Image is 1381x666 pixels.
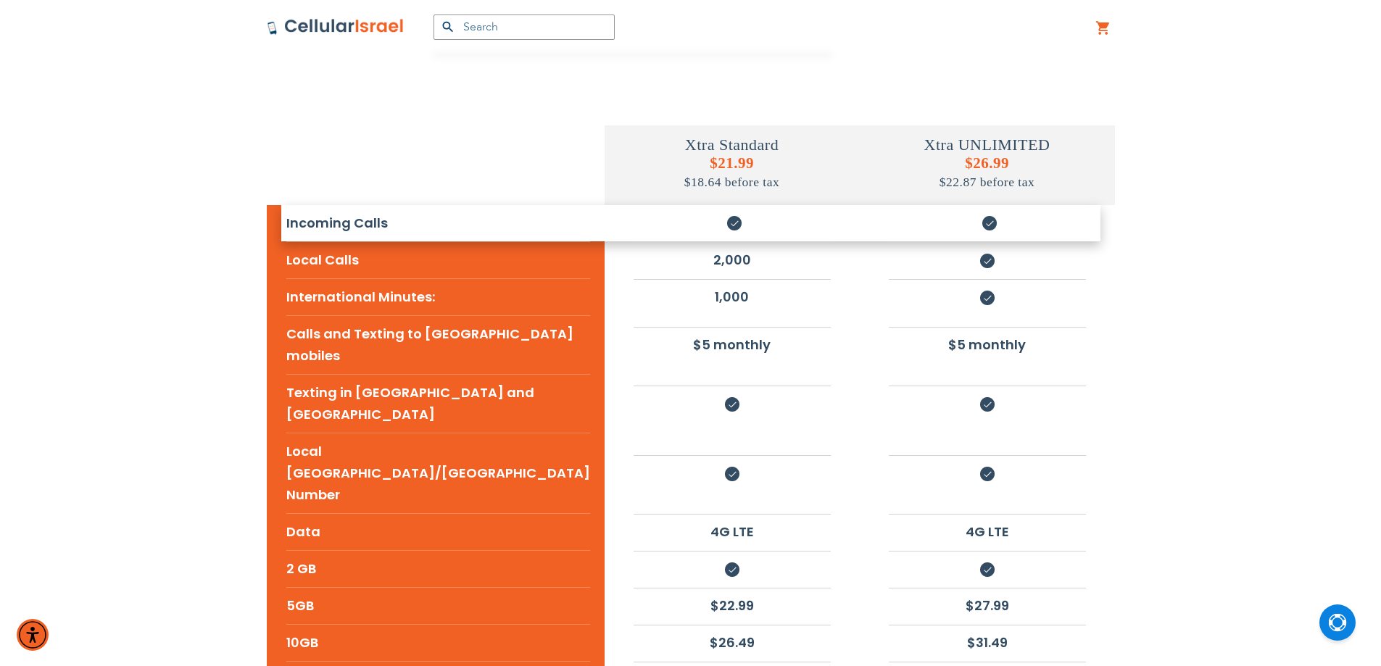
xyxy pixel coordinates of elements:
h4: Xtra UNLIMITED [860,136,1115,154]
li: Data [286,513,590,550]
li: 2 GB [286,550,590,587]
div: Accessibility Menu [17,619,49,651]
span: $22.87 before tax [940,175,1034,189]
li: $5 monthly [634,327,831,362]
li: Calls and Texting to [GEOGRAPHIC_DATA] mobiles [286,315,590,374]
li: $26.49 [634,625,831,659]
li: $5 monthly [889,327,1086,362]
li: 2,000 [634,242,831,277]
li: $27.99 [889,588,1086,623]
h4: Xtra Standard [605,136,860,154]
li: 5GB [286,587,590,624]
li: 1,000 [634,279,831,314]
span: $18.64 before tax [684,175,779,189]
h5: $21.99 [605,154,860,191]
li: Incoming Calls [286,205,590,241]
h5: $26.99 [860,154,1115,191]
li: Local Calls [286,241,590,278]
li: Texting in [GEOGRAPHIC_DATA] and [GEOGRAPHIC_DATA] [286,374,590,433]
li: International Minutes: [286,278,590,315]
li: Local [GEOGRAPHIC_DATA]/[GEOGRAPHIC_DATA] Number [286,433,590,513]
li: 10GB [286,624,590,661]
img: Cellular Israel Logo [267,18,405,36]
li: $31.49 [889,625,1086,659]
li: $22.99 [634,588,831,623]
input: Search [434,14,615,40]
li: 4G LTE [889,514,1086,549]
li: 4G LTE [634,514,831,549]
